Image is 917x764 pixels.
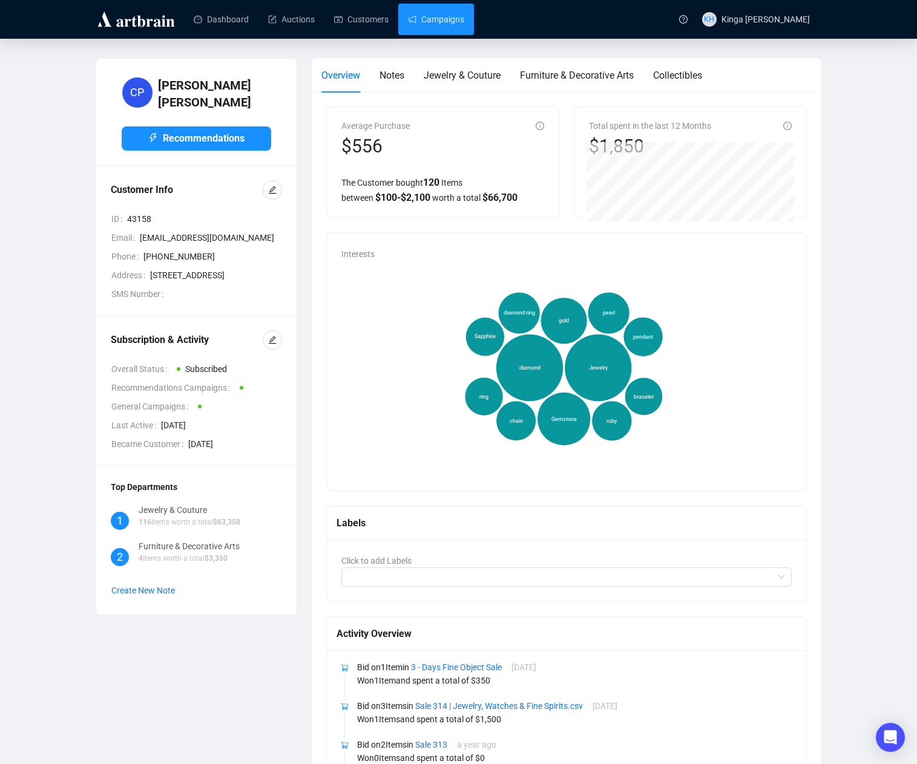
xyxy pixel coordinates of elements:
[150,269,282,282] span: [STREET_ADDRESS]
[188,437,282,451] span: [DATE]
[457,740,496,749] span: a year ago
[721,15,810,24] span: Kinga [PERSON_NAME]
[139,503,240,517] div: Jewelry & Couture
[341,249,375,259] span: Interests
[357,713,792,726] p: Won 1 Item s and spent a total of $ 1,500
[679,15,688,24] span: question-circle
[559,316,569,325] span: gold
[111,437,188,451] span: Became Customer
[111,333,263,347] div: Subscription & Activity
[380,70,404,81] span: Notes
[111,586,175,595] span: Create New Note
[139,518,151,526] span: 116
[509,417,522,425] span: chain
[602,309,614,318] span: pearl
[205,554,228,563] span: $ 3,350
[111,212,127,226] span: ID
[551,415,576,423] span: Gemstone
[268,336,277,344] span: edit
[185,364,227,374] span: Subscribed
[111,287,168,301] span: SMS Number
[633,333,653,341] span: pendant
[213,518,240,526] span: $ 63,350
[111,231,140,244] span: Email
[357,699,792,713] p: Bid on 3 Item s in
[161,419,282,432] span: [DATE]
[633,392,653,400] span: bracelet
[520,70,634,81] span: Furniture & Decorative Arts
[111,400,193,413] span: General Campaigns
[130,84,144,101] span: CP
[482,192,518,203] span: $ 66,700
[268,186,277,194] span: edit
[519,364,540,372] span: diamond
[111,183,263,197] div: Customer Info
[111,581,176,600] button: Create New Note
[589,121,711,131] span: Total spent in the last 12 Months
[606,417,617,425] span: ruby
[96,10,177,29] img: logo
[357,738,792,751] p: Bid on 2 Item s in
[340,702,349,711] span: shopping-cart
[341,135,410,158] div: $556
[268,4,315,35] a: Auctions
[503,309,534,318] span: diamond ring
[588,364,607,372] span: Jewelry
[415,701,583,711] a: Sale 314 | Jewelry, Watches & Fine Spirits.csv
[340,664,349,672] span: shopping-cart
[424,70,501,81] span: Jewelry & Couture
[357,661,792,674] p: Bid on 1 Item in
[139,540,240,553] div: Furniture & Decorative Arts
[111,480,282,494] div: Top Departments
[111,381,235,394] span: Recommendations Campaigns
[117,512,123,529] span: 1
[593,701,617,711] span: [DATE]
[511,662,536,672] span: [DATE]
[876,723,905,752] div: Open Intercom Messenger
[111,250,143,263] span: Phone
[704,13,714,25] span: KH
[139,553,240,564] p: Items worth a total
[415,740,447,749] a: Sale 313
[653,70,702,81] span: Collectibles
[163,131,245,146] span: Recommendations
[139,517,240,528] p: Items worth a total
[337,515,797,531] div: Labels
[158,77,271,111] h4: [PERSON_NAME] [PERSON_NAME]
[474,333,495,341] span: Sapphire
[321,70,360,81] span: Overview
[479,393,488,401] span: ring
[139,554,143,563] span: 4
[341,175,544,205] div: The Customer bought Items between worth a total
[334,4,389,35] a: Customers
[341,121,410,131] span: Average Purchase
[148,133,158,143] span: thunderbolt
[122,126,271,151] button: Recommendations
[341,556,412,566] span: Click to add Labels
[111,419,161,432] span: Last Active
[194,4,249,35] a: Dashboard
[340,741,349,749] span: shopping-cart
[783,122,792,130] span: info-circle
[140,231,282,244] span: [EMAIL_ADDRESS][DOMAIN_NAME]
[408,4,464,35] a: Campaigns
[111,362,172,376] span: Overall Status
[589,135,711,158] div: $1,850
[423,177,439,188] span: 120
[143,250,282,263] span: [PHONE_NUMBER]
[127,212,282,226] span: 43158
[375,192,430,203] span: $ 100 - $ 2,100
[536,122,544,130] span: info-circle
[411,662,502,672] a: 3 - Days Fine Object Sale
[111,269,150,282] span: Address
[357,674,792,687] p: Won 1 Item and spent a total of $ 350
[117,549,123,566] span: 2
[337,626,797,641] div: Activity Overview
